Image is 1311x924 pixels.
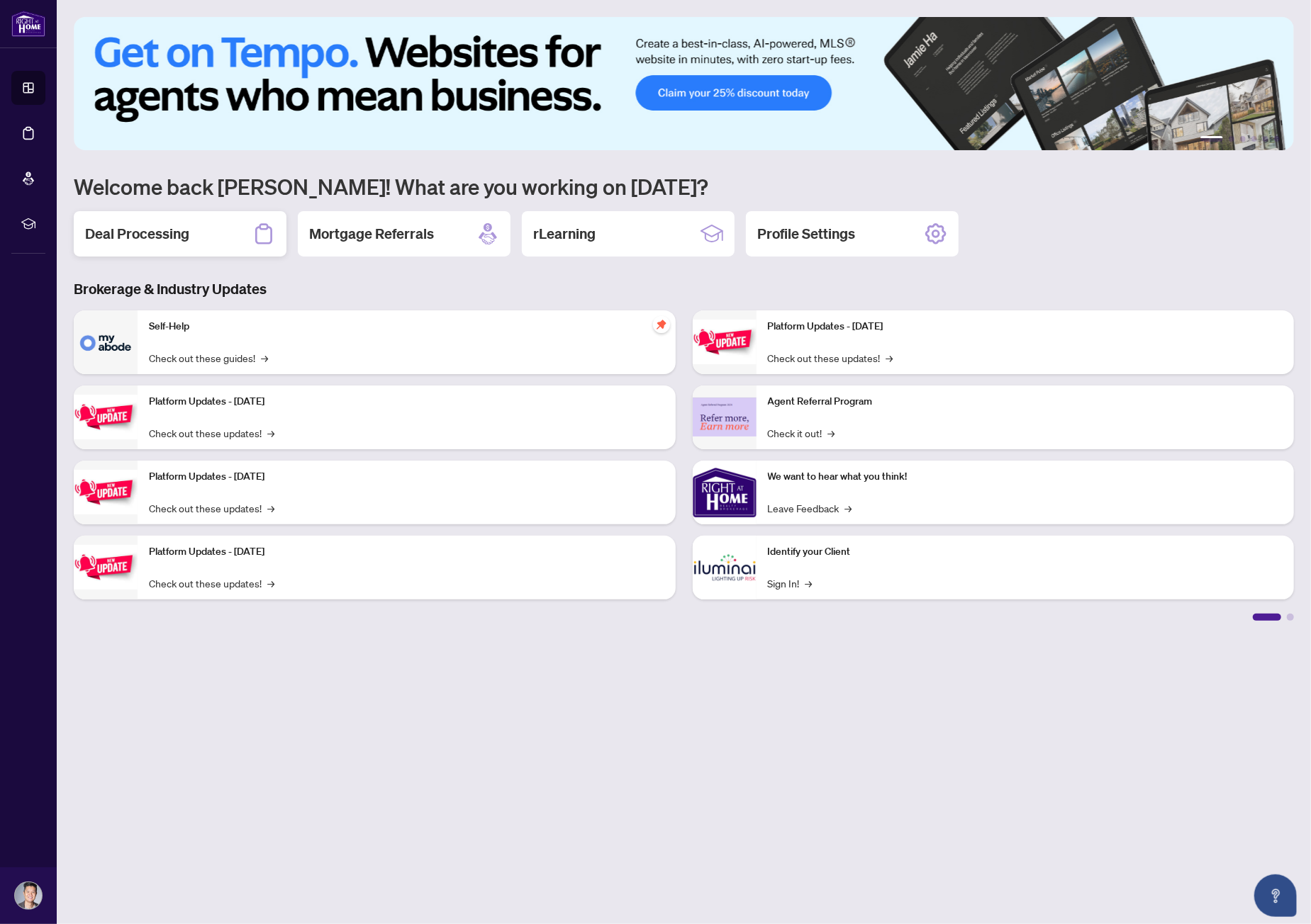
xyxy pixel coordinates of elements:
span: → [261,350,268,366]
span: → [828,425,835,441]
img: Slide 0 [74,17,1294,150]
button: 1 [1200,136,1223,142]
p: We want to hear what you think! [768,469,1283,485]
span: → [886,350,893,366]
p: Agent Referral Program [768,394,1283,410]
span: → [267,425,274,441]
button: Open asap [1254,874,1297,917]
span: → [805,575,813,591]
img: Platform Updates - June 23, 2025 [693,320,757,364]
button: 3 [1240,136,1246,142]
p: Platform Updates - [DATE] [149,394,664,410]
button: 5 [1263,136,1268,142]
button: 2 [1229,136,1234,142]
h1: Welcome back [PERSON_NAME]! What are you working on [DATE]? [74,173,1294,200]
a: Check out these updates!→ [149,425,274,441]
a: Check out these updates!→ [768,350,893,366]
h2: Profile Settings [757,224,855,244]
img: Profile Icon [15,882,42,909]
a: Leave Feedback→ [768,500,852,516]
img: logo [11,11,45,37]
a: Check out these updates!→ [149,575,274,591]
a: Check out these updates!→ [149,500,274,516]
span: → [267,575,274,591]
a: Sign In!→ [768,575,813,591]
span: → [845,500,852,516]
h2: Deal Processing [85,224,189,244]
span: → [267,500,274,516]
p: Platform Updates - [DATE] [149,544,664,560]
span: pushpin [653,316,670,333]
a: Check it out!→ [768,425,835,441]
img: Self-Help [74,310,138,374]
p: Identify your Client [768,544,1283,560]
p: Platform Updates - [DATE] [768,319,1283,334]
img: Agent Referral Program [693,398,757,436]
h3: Brokerage & Industry Updates [74,279,1294,299]
button: 4 [1251,136,1257,142]
img: Platform Updates - July 21, 2025 [74,470,138,514]
img: Platform Updates - September 16, 2025 [74,395,138,439]
img: Platform Updates - July 8, 2025 [74,545,138,590]
a: Check out these guides!→ [149,350,268,366]
button: 6 [1274,136,1280,142]
p: Platform Updates - [DATE] [149,469,664,485]
h2: Mortgage Referrals [309,224,434,244]
p: Self-Help [149,319,664,334]
img: We want to hear what you think! [693,461,757,524]
img: Identify your Client [693,536,757,599]
h2: rLearning [533,224,596,244]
